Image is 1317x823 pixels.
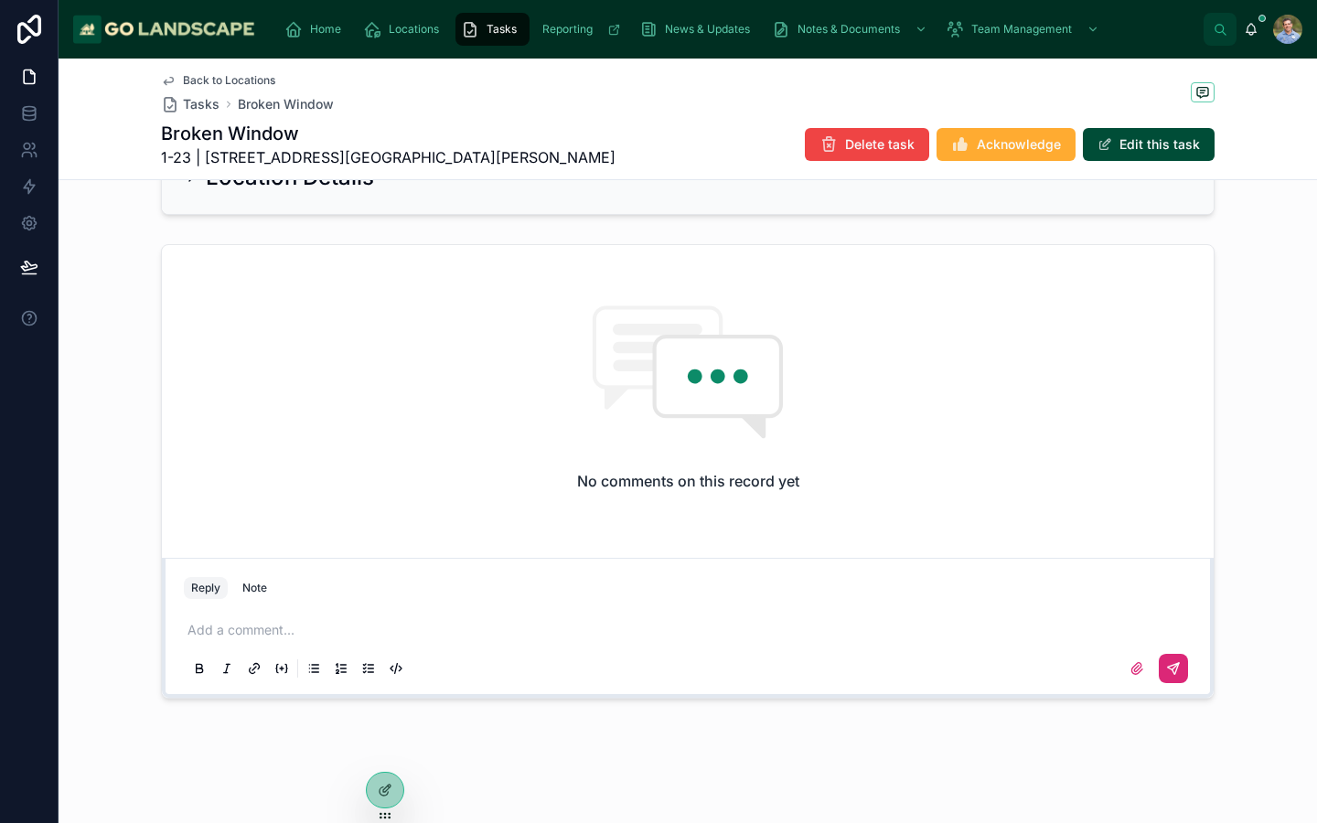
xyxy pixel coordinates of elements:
a: Reporting [533,13,630,46]
button: Acknowledge [937,128,1076,161]
span: Team Management [971,22,1072,37]
h1: Broken Window [161,121,616,146]
span: Tasks [183,95,219,113]
a: Back to Locations [161,73,275,88]
span: Locations [389,22,439,37]
span: Acknowledge [977,135,1061,154]
span: Delete task [845,135,915,154]
span: Tasks [487,22,517,37]
a: Tasks [455,13,530,46]
span: Notes & Documents [798,22,900,37]
h2: No comments on this record yet [577,470,799,492]
button: Reply [184,577,228,599]
span: Back to Locations [183,73,275,88]
div: scrollable content [270,9,1204,49]
a: News & Updates [634,13,763,46]
span: Home [310,22,341,37]
button: Edit this task [1083,128,1215,161]
span: 1-23 | [STREET_ADDRESS][GEOGRAPHIC_DATA][PERSON_NAME] [161,146,616,168]
span: Reporting [542,22,593,37]
a: Home [279,13,354,46]
button: Delete task [805,128,929,161]
img: App logo [73,15,255,44]
div: Note [242,581,267,595]
a: Locations [358,13,452,46]
a: Team Management [940,13,1108,46]
a: Tasks [161,95,219,113]
a: Notes & Documents [766,13,937,46]
a: Broken Window [238,95,334,113]
button: Note [235,577,274,599]
span: News & Updates [665,22,750,37]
